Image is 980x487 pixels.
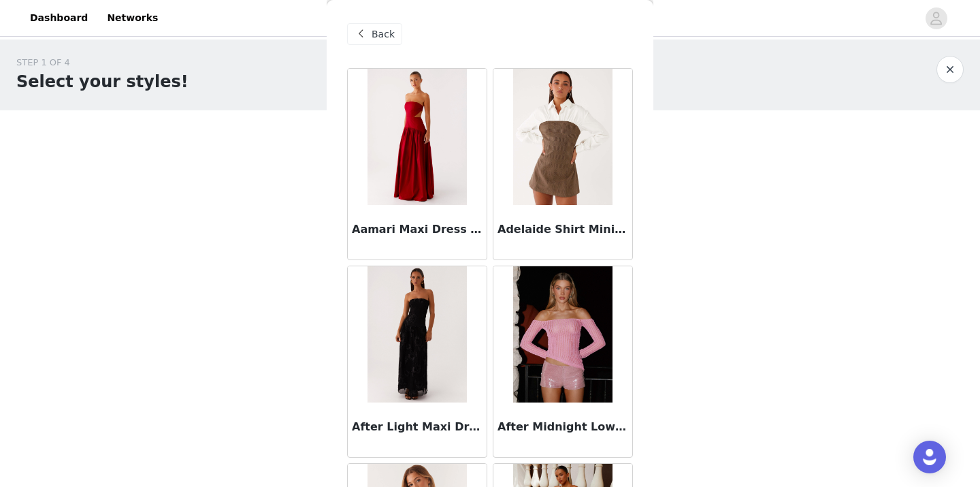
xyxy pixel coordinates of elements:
[372,27,395,42] span: Back
[367,69,466,205] img: Aamari Maxi Dress - Red
[352,221,483,238] h3: Aamari Maxi Dress - Red
[930,7,943,29] div: avatar
[513,266,612,403] img: After Midnight Low Rise Sequin Mini Shorts - Pink
[16,69,189,94] h1: Select your styles!
[99,3,166,33] a: Networks
[367,266,466,403] img: After Light Maxi Dress - Black
[513,69,612,205] img: Adelaide Shirt Mini Dress - Brown
[497,419,628,435] h3: After Midnight Low Rise Sequin Mini Shorts - Pink
[497,221,628,238] h3: Adelaide Shirt Mini Dress - Brown
[352,419,483,435] h3: After Light Maxi Dress - Black
[16,56,189,69] div: STEP 1 OF 4
[22,3,96,33] a: Dashboard
[913,441,946,473] div: Open Intercom Messenger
